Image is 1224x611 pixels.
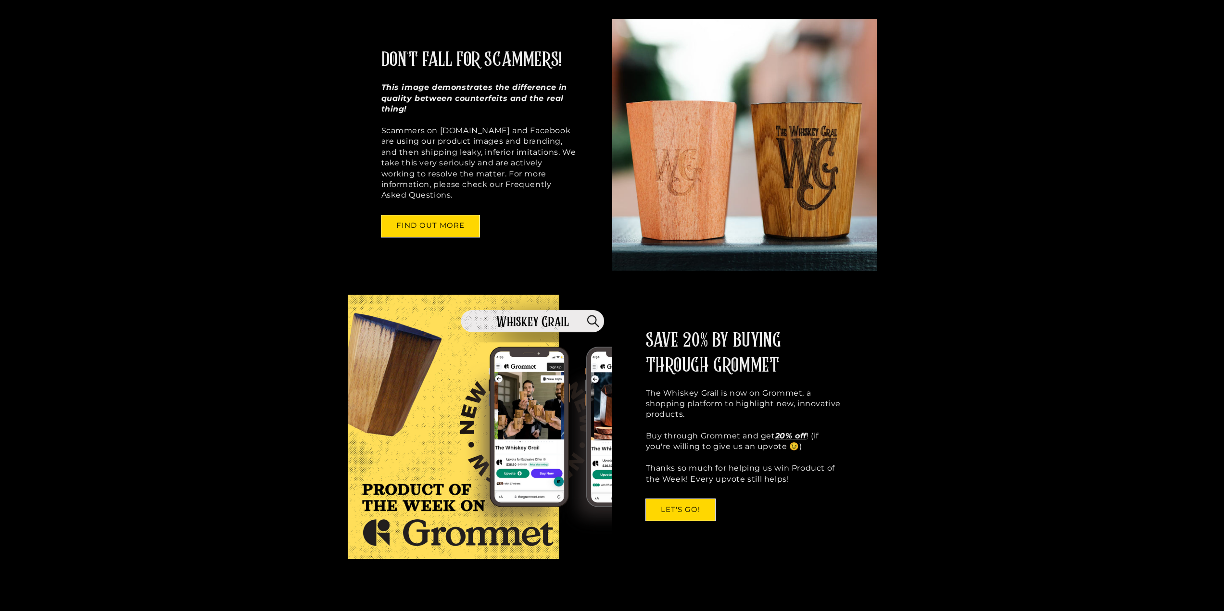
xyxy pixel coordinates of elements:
[646,388,843,485] p: The Whiskey Grail is now on Grommet, a shopping platform to highlight new, innovative products. B...
[381,215,480,237] a: FIND OUT MORE
[381,83,568,113] strong: This image demonstrates the difference in quality between counterfeits and the real thing!
[381,82,579,200] p: Scammers on [DOMAIN_NAME] and Facebook are using our product images and branding, and then shippi...
[775,431,807,440] strong: 20% off
[381,48,562,73] h2: DON'T FALL FOR SCAMMERS!
[646,499,715,521] a: LET'S GO!
[646,328,843,378] h2: SAVE 20% BY BUYING THROUGH GROMMET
